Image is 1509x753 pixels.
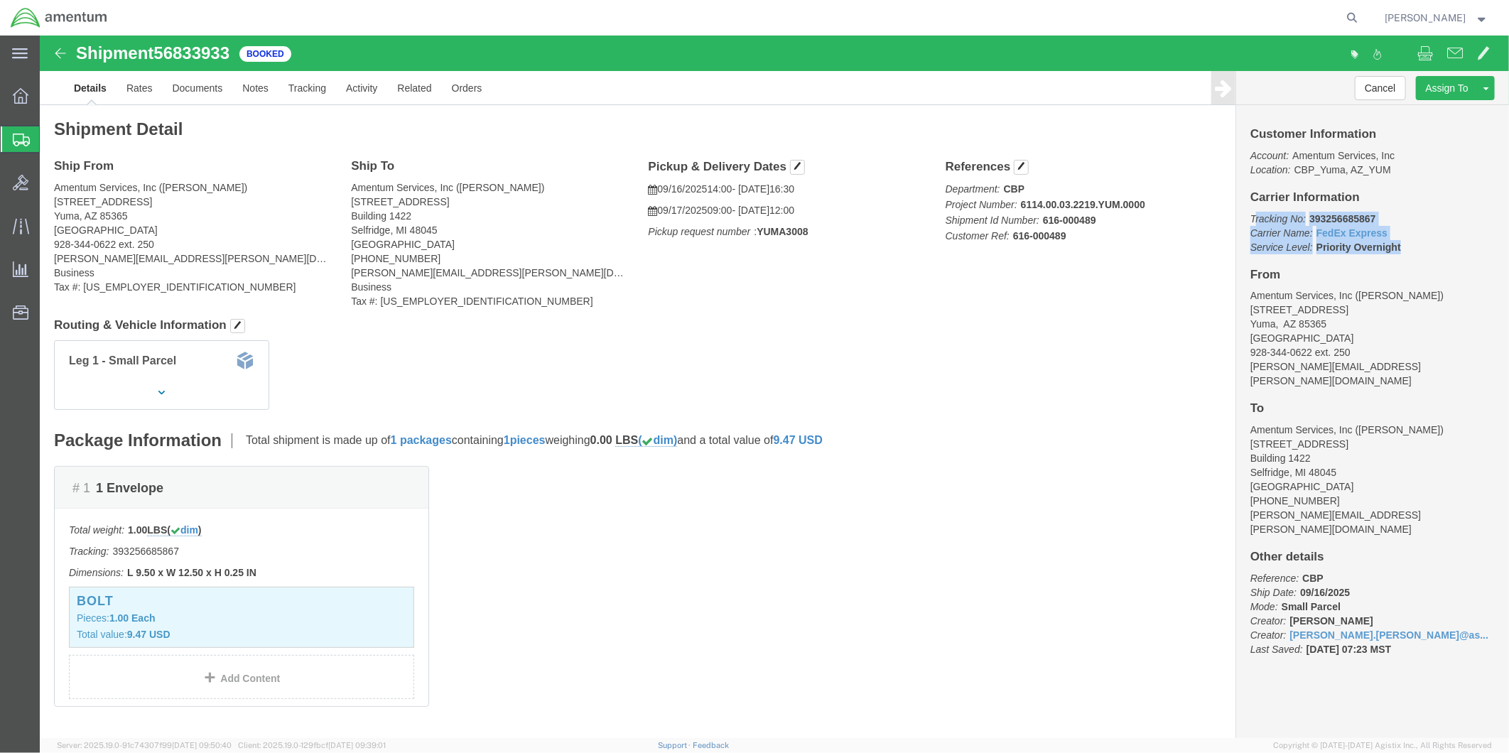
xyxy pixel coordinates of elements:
[1385,10,1466,26] span: Kenneth Wicker
[172,741,232,749] span: [DATE] 09:50:40
[57,741,232,749] span: Server: 2025.19.0-91c74307f99
[1385,9,1490,26] button: [PERSON_NAME]
[693,741,729,749] a: Feedback
[1273,740,1492,752] span: Copyright © [DATE]-[DATE] Agistix Inc., All Rights Reserved
[238,741,386,749] span: Client: 2025.19.0-129fbcf
[658,741,693,749] a: Support
[40,36,1509,738] iframe: FS Legacy Container
[10,7,108,28] img: logo
[328,741,386,749] span: [DATE] 09:39:01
